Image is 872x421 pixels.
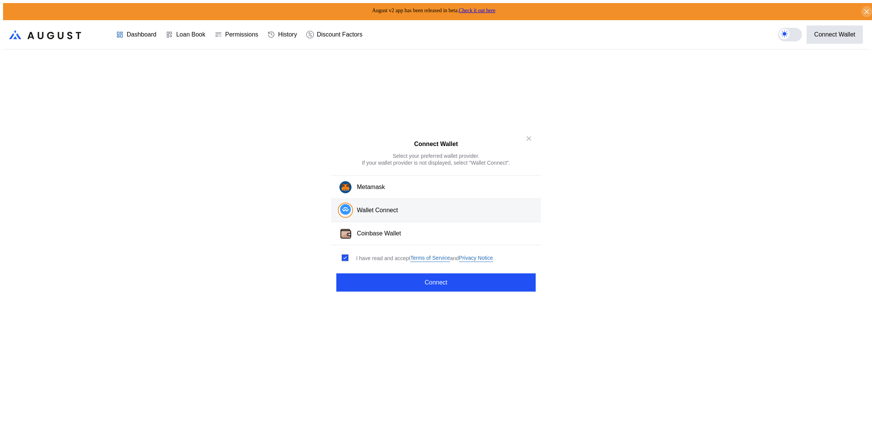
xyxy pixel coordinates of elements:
div: Coinbase Wallet [357,230,401,238]
div: I have read and accept . [356,254,494,262]
span: August v2 app has been released in beta. [372,8,495,13]
div: History [278,31,297,38]
span: and [450,255,459,262]
button: Coinbase WalletCoinbase Wallet [331,222,541,245]
a: Check it out here [459,8,495,13]
div: Discount Factors [317,31,363,38]
div: Dashboard [127,31,156,38]
a: Privacy Notice [459,254,493,262]
button: Wallet Connect [331,199,541,222]
div: Metamask [357,183,385,191]
div: Wallet Connect [357,207,398,214]
button: Connect [336,273,536,292]
img: Coinbase Wallet [339,227,352,240]
div: Select your preferred wallet provider. [393,153,479,159]
div: Loan Book [176,31,205,38]
div: Connect Wallet [814,31,855,38]
div: If your wallet provider is not displayed, select "Wallet Connect". [362,159,510,166]
div: Permissions [225,31,258,38]
a: Terms of Service [410,254,450,262]
button: Metamask [331,175,541,199]
h2: Connect Wallet [414,141,458,148]
button: close modal [523,132,535,145]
